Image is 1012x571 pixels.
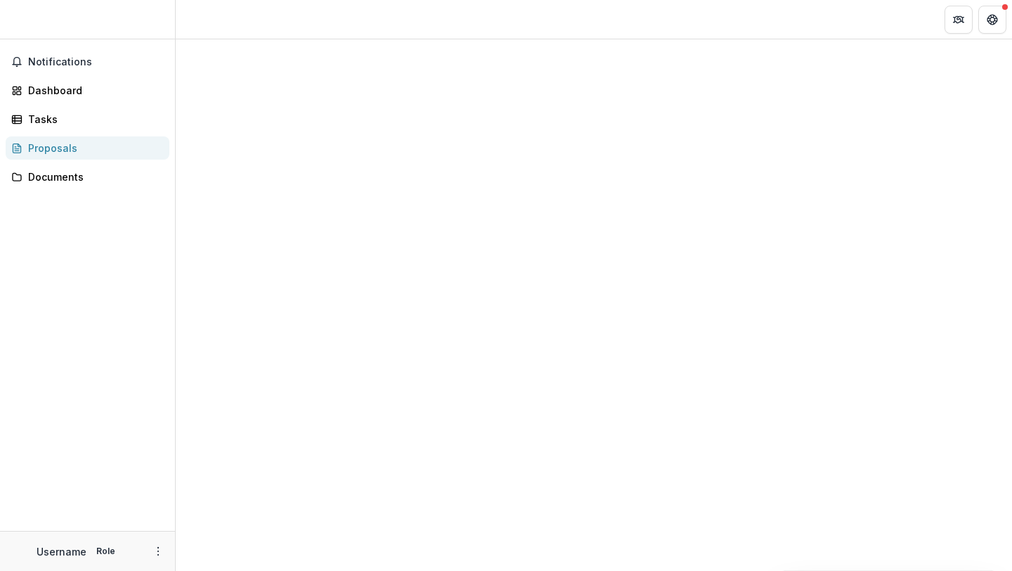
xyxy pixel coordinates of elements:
[28,141,158,155] div: Proposals
[28,112,158,127] div: Tasks
[6,108,169,131] a: Tasks
[28,83,158,98] div: Dashboard
[945,6,973,34] button: Partners
[6,79,169,102] a: Dashboard
[92,545,119,558] p: Role
[37,544,86,559] p: Username
[978,6,1006,34] button: Get Help
[28,169,158,184] div: Documents
[28,56,164,68] span: Notifications
[150,543,167,560] button: More
[6,165,169,188] a: Documents
[6,51,169,73] button: Notifications
[6,136,169,160] a: Proposals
